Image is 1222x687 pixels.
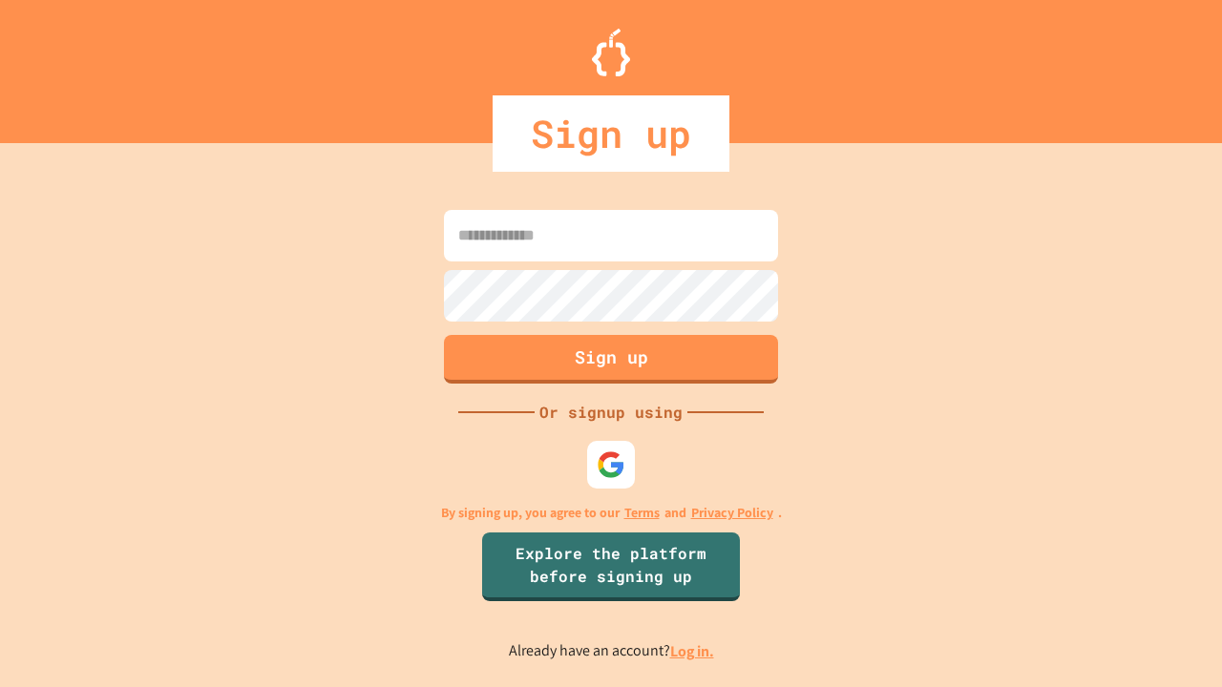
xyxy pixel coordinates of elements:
[441,503,782,523] p: By signing up, you agree to our and .
[493,95,729,172] div: Sign up
[691,503,773,523] a: Privacy Policy
[624,503,660,523] a: Terms
[509,639,714,663] p: Already have an account?
[670,641,714,661] a: Log in.
[482,532,740,601] a: Explore the platform before signing up
[535,401,687,424] div: Or signup using
[592,29,630,76] img: Logo.svg
[444,335,778,384] button: Sign up
[597,450,625,479] img: google-icon.svg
